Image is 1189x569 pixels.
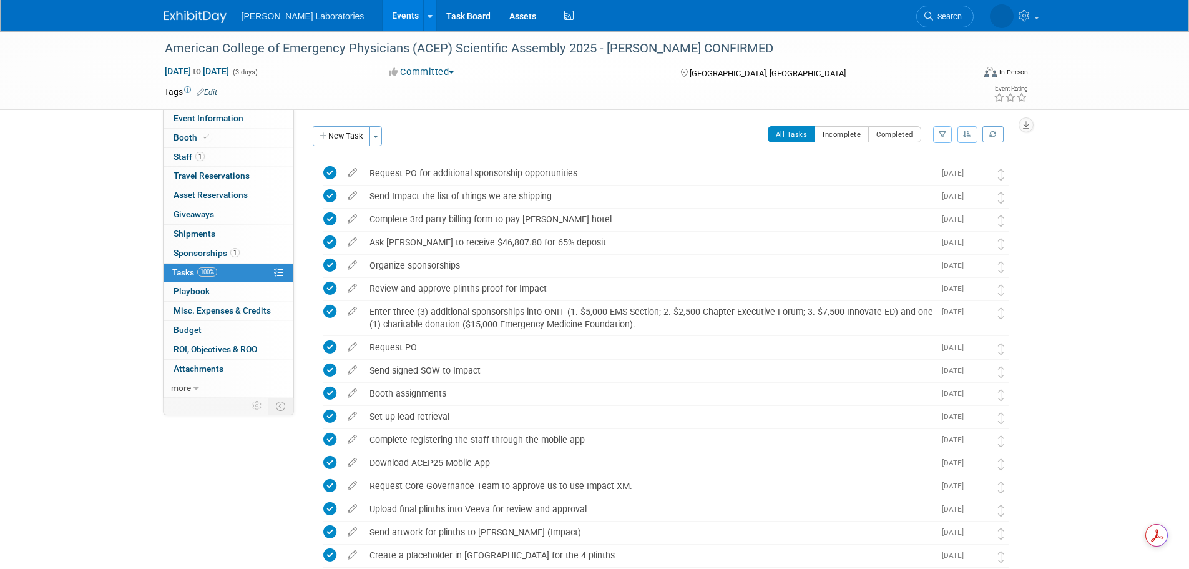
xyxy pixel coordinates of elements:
a: Attachments [164,360,293,379]
img: Format-Inperson.png [984,67,997,77]
span: [DATE] [942,284,970,293]
span: more [171,383,191,393]
span: [GEOGRAPHIC_DATA], [GEOGRAPHIC_DATA] [690,69,846,78]
div: In-Person [999,67,1028,77]
a: edit [341,388,363,399]
span: [DATE] [942,215,970,224]
span: ROI, Objectives & ROO [174,344,257,354]
img: Tisha Davis [970,305,986,321]
img: Tisha Davis [970,340,986,357]
a: Asset Reservations [164,186,293,205]
span: [DATE] [942,192,970,200]
div: Request PO [363,337,934,358]
span: [DATE] [942,551,970,560]
div: Booth assignments [363,383,934,404]
button: Completed [868,126,921,142]
span: [DATE] [942,528,970,537]
a: ROI, Objectives & ROO [164,340,293,359]
span: Event Information [174,113,243,123]
a: edit [341,457,363,468]
td: Personalize Event Tab Strip [247,398,268,414]
a: Travel Reservations [164,167,293,186]
a: edit [341,214,363,225]
span: [PERSON_NAME] Laboratories [242,11,365,21]
span: [DATE] [942,505,970,513]
i: Booth reservation complete [203,134,209,141]
a: Shipments [164,225,293,244]
img: Tisha Davis [970,433,986,449]
img: Tisha Davis [970,525,986,542]
img: Tisha Davis [970,502,986,518]
button: Committed [384,66,459,79]
div: Set up lead retrieval [363,406,934,427]
div: Event Format [900,65,1029,84]
a: edit [341,365,363,376]
a: Edit [197,88,217,97]
img: Tisha Davis [970,456,986,472]
i: Move task [998,458,1004,470]
i: Move task [998,343,1004,355]
img: ExhibitDay [164,11,227,23]
span: [DATE] [942,482,970,490]
i: Move task [998,215,1004,227]
span: [DATE] [942,458,970,467]
img: Tisha Davis [970,235,986,252]
a: Booth [164,129,293,147]
img: Tisha Davis [970,259,986,275]
td: Toggle Event Tabs [268,398,293,414]
button: All Tasks [768,126,816,142]
a: Sponsorships1 [164,244,293,263]
span: Misc. Expenses & Credits [174,305,271,315]
span: [DATE] [942,307,970,316]
a: Playbook [164,282,293,301]
span: 1 [230,248,240,257]
a: Event Information [164,109,293,128]
img: Tisha Davis [970,479,986,495]
i: Move task [998,505,1004,517]
a: edit [341,342,363,353]
i: Move task [998,192,1004,204]
img: Tisha Davis [970,166,986,182]
i: Move task [998,169,1004,181]
a: edit [341,306,363,317]
i: Move task [998,261,1004,273]
a: edit [341,527,363,538]
div: Complete registering the staff through the mobile app [363,429,934,450]
span: Asset Reservations [174,190,248,200]
img: Tisha Davis [970,189,986,205]
a: edit [341,237,363,248]
div: Send signed SOW to Impact [363,360,934,381]
span: Staff [174,152,205,162]
a: Refresh [982,126,1004,142]
span: Search [933,12,962,21]
span: [DATE] [DATE] [164,66,230,77]
span: [DATE] [942,435,970,444]
span: (3 days) [232,68,258,76]
div: Ask [PERSON_NAME] to receive $46,807.80 for 65% deposit [363,232,934,253]
button: Incomplete [815,126,869,142]
span: Tasks [172,267,217,277]
i: Move task [998,435,1004,447]
div: Download ACEP25 Mobile App [363,452,934,473]
div: Send artwork for plinths to [PERSON_NAME] (Impact) [363,522,934,543]
a: edit [341,411,363,422]
span: Travel Reservations [174,171,250,181]
i: Move task [998,389,1004,401]
a: edit [341,550,363,561]
div: Send Impact the list of things we are shipping [363,186,934,207]
img: Tisha Davis [970,364,986,380]
span: 100% [197,267,217,277]
img: Tisha Davis [970,387,986,403]
i: Move task [998,366,1004,378]
img: Tisha Davis [990,4,1014,28]
span: [DATE] [942,389,970,398]
div: Create a placeholder in [GEOGRAPHIC_DATA] for the 4 plinths [363,545,934,566]
div: Upload final plinths into Veeva for review and approval [363,498,934,520]
i: Move task [998,307,1004,319]
a: edit [341,167,363,179]
a: Misc. Expenses & Credits [164,302,293,320]
span: [DATE] [942,412,970,421]
td: Tags [164,86,217,98]
i: Move task [998,284,1004,296]
span: [DATE] [942,169,970,177]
